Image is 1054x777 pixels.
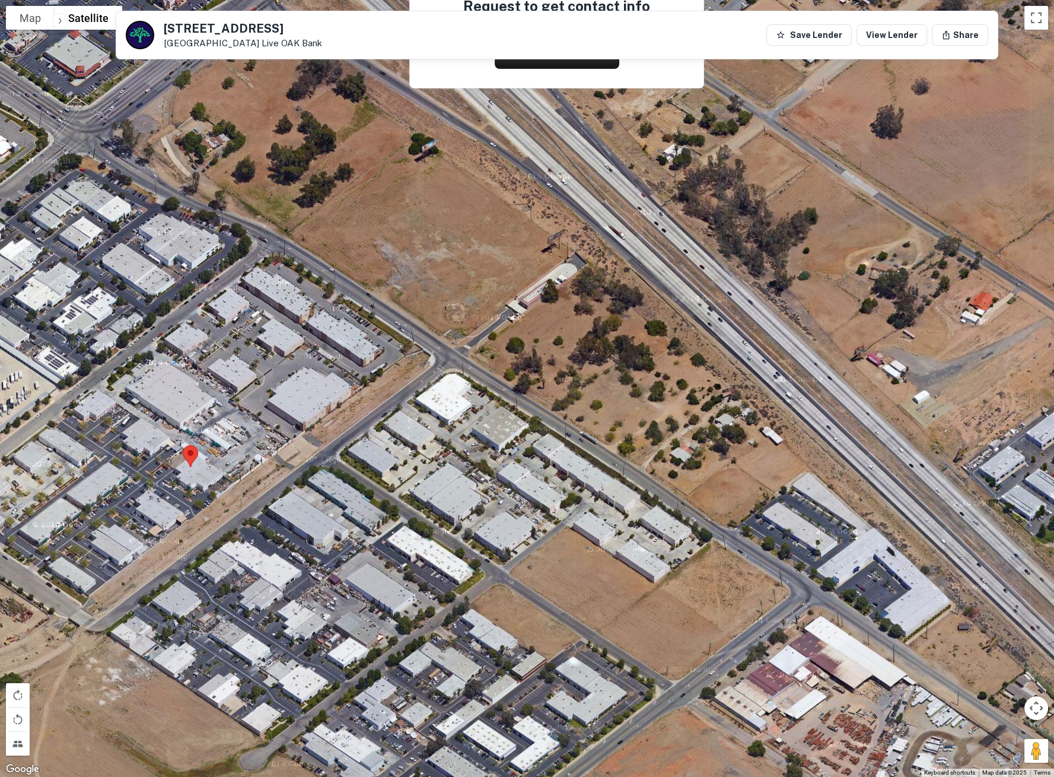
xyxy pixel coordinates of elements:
[164,23,322,34] h5: [STREET_ADDRESS]
[766,24,852,46] button: Save Lender
[932,24,988,46] button: Share
[262,38,322,48] a: Live OAK Bank
[856,24,927,46] a: View Lender
[995,644,1054,701] iframe: Chat Widget
[164,38,322,49] p: [GEOGRAPHIC_DATA]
